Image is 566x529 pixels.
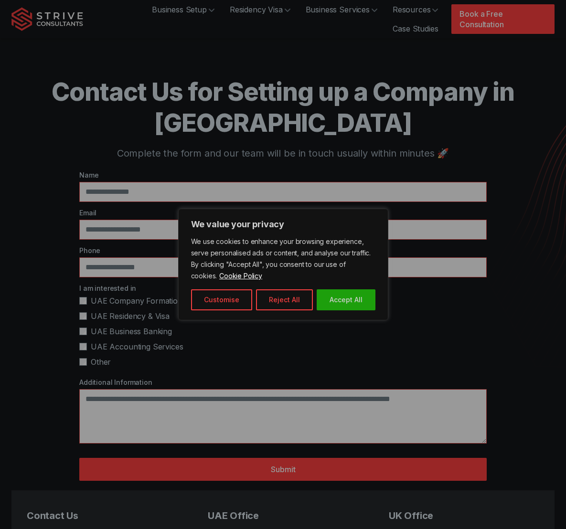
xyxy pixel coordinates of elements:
[191,219,375,230] p: We value your privacy
[191,236,375,282] p: We use cookies to enhance your browsing experience, serve personalised ads or content, and analys...
[191,289,252,310] button: Customise
[256,289,313,310] button: Reject All
[317,289,375,310] button: Accept All
[178,209,388,320] div: We value your privacy
[219,271,263,280] a: Cookie Policy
